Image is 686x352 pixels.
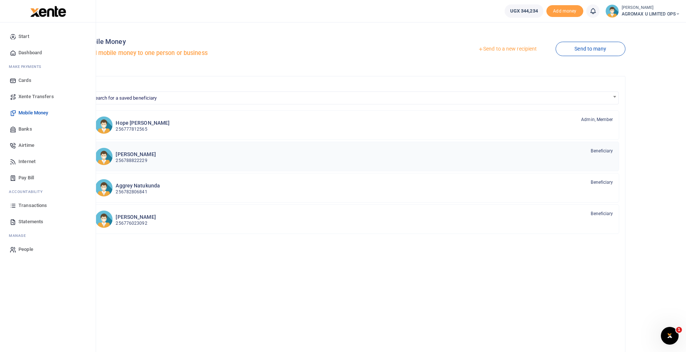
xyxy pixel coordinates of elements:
[661,327,679,345] iframe: Intercom live chat
[18,49,42,56] span: Dashboard
[18,33,29,40] span: Start
[18,174,34,182] span: Pay Bill
[6,241,90,258] a: People
[18,246,33,253] span: People
[89,92,618,104] span: Search for a saved beneficiary
[89,92,618,103] span: Search for a saved beneficiary
[89,110,619,140] a: HsN Hope [PERSON_NAME] 256777812565 Admin, Member
[116,120,170,126] h6: Hope [PERSON_NAME]
[18,142,34,149] span: Airtime
[581,116,613,123] span: Admin, Member
[591,148,613,154] span: Beneficiary
[14,189,42,194] span: countability
[6,137,90,153] a: Airtime
[6,105,90,121] a: Mobile Money
[622,5,680,11] small: [PERSON_NAME]
[89,173,619,203] a: AN Aggrey Natukunda 256782806841 Beneficiary
[18,93,54,100] span: Xente Transfers
[591,210,613,217] span: Beneficiary
[92,95,157,101] span: Search for a saved beneficiary
[546,5,583,17] span: Add money
[6,186,90,197] li: Ac
[116,151,156,158] h6: [PERSON_NAME]
[6,28,90,45] a: Start
[6,89,90,105] a: Xente Transfers
[6,121,90,137] a: Banks
[83,49,351,57] h5: Send mobile money to one person or business
[18,77,31,84] span: Cards
[676,327,682,333] span: 1
[622,11,680,17] span: AGROMAX U LIMITED OPS
[116,214,156,220] h6: [PERSON_NAME]
[13,64,41,69] span: ake Payments
[18,218,43,225] span: Statements
[6,61,90,72] li: M
[13,233,26,238] span: anage
[6,72,90,89] a: Cards
[556,42,625,56] a: Send to many
[6,45,90,61] a: Dashboard
[546,8,583,13] a: Add money
[18,109,48,117] span: Mobile Money
[83,38,351,46] h4: Mobile Money
[116,126,170,133] p: 256777812565
[605,4,680,18] a: profile-user [PERSON_NAME] AGROMAX U LIMITED OPS
[546,5,583,17] li: Toup your wallet
[95,210,113,228] img: EA
[89,142,619,171] a: AJ [PERSON_NAME] 256788822229 Beneficiary
[116,157,156,164] p: 256788822229
[605,4,619,18] img: profile-user
[6,197,90,214] a: Transactions
[30,8,66,14] a: logo-small logo-large logo-large
[18,202,47,209] span: Transactions
[6,170,90,186] a: Pay Bill
[116,183,160,189] h6: Aggrey Natukunda
[89,204,619,234] a: EA [PERSON_NAME] 256776023092 Beneficiary
[18,158,35,165] span: Internet
[95,179,113,197] img: AN
[591,179,613,186] span: Beneficiary
[6,230,90,241] li: M
[116,220,156,227] p: 256776023092
[95,148,113,165] img: AJ
[510,7,538,15] span: UGX 344,234
[502,4,546,18] li: Wallet ballance
[95,116,113,134] img: HsN
[6,214,90,230] a: Statements
[6,153,90,170] a: Internet
[505,4,543,18] a: UGX 344,234
[459,42,556,56] a: Send to a new recipient
[18,125,32,133] span: Banks
[116,189,160,196] p: 256782806841
[30,6,66,17] img: logo-large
